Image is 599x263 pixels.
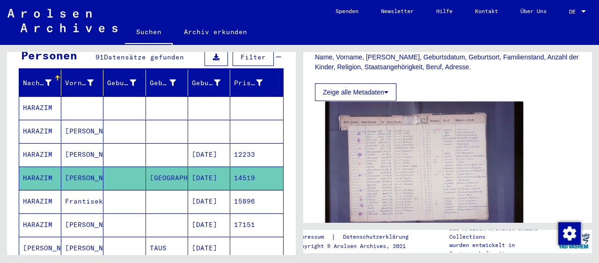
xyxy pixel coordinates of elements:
[65,78,94,88] div: Vorname
[294,232,331,242] a: Impressum
[294,232,420,242] div: |
[150,78,176,88] div: Geburt‏
[19,213,61,236] mat-cell: HARAZIM
[61,120,103,143] mat-cell: [PERSON_NAME]
[19,190,61,213] mat-cell: HARAZIM
[294,242,420,250] p: Copyright © Arolsen Archives, 2021
[315,83,396,101] button: Zeige alle Metadaten
[449,224,556,241] p: Die Arolsen Archives Online-Collections
[19,237,61,260] mat-cell: [PERSON_NAME]
[61,213,103,236] mat-cell: [PERSON_NAME]
[61,143,103,166] mat-cell: [PERSON_NAME]
[569,8,579,15] span: DE
[19,167,61,190] mat-cell: HARAZIM
[61,237,103,260] mat-cell: [PERSON_NAME]
[230,213,283,236] mat-cell: 17151
[107,75,147,90] div: Geburtsname
[173,21,258,43] a: Archiv erkunden
[23,75,63,90] div: Nachname
[188,237,230,260] mat-cell: [DATE]
[241,53,266,61] span: Filter
[23,78,51,88] div: Nachname
[125,21,173,45] a: Suchen
[188,213,230,236] mat-cell: [DATE]
[230,143,283,166] mat-cell: 12233
[65,75,105,90] div: Vorname
[146,237,188,260] mat-cell: TAUS
[146,167,188,190] mat-cell: [GEOGRAPHIC_DATA]
[19,96,61,119] mat-cell: HARAZIM
[449,241,556,258] p: wurden entwickelt in Partnerschaft mit
[230,70,283,96] mat-header-cell: Prisoner #
[192,78,220,88] div: Geburtsdatum
[150,75,188,90] div: Geburt‏
[61,167,103,190] mat-cell: [PERSON_NAME]
[146,70,188,96] mat-header-cell: Geburt‏
[107,78,136,88] div: Geburtsname
[19,143,61,166] mat-cell: HARAZIM
[336,232,420,242] a: Datenschutzerklärung
[188,70,230,96] mat-header-cell: Geburtsdatum
[7,9,117,32] img: Arolsen_neg.svg
[21,47,77,64] div: Personen
[234,75,274,90] div: Prisoner #
[233,48,274,66] button: Filter
[188,190,230,213] mat-cell: [DATE]
[61,70,103,96] mat-header-cell: Vorname
[230,190,283,213] mat-cell: 15896
[234,78,263,88] div: Prisoner #
[95,53,104,61] span: 91
[558,222,581,245] img: Zustimmung ändern
[103,70,146,96] mat-header-cell: Geburtsname
[19,120,61,143] mat-cell: HARAZIM
[315,33,580,72] p: Das Zugangsbuch enthält folgende Informationen: Häftlingsnummer, Zugangsdatum, teilweise Todesdat...
[325,102,523,234] img: 001.jpg
[188,143,230,166] mat-cell: [DATE]
[556,229,592,253] img: yv_logo.png
[61,190,103,213] mat-cell: Frantisek
[19,70,61,96] mat-header-cell: Nachname
[192,75,232,90] div: Geburtsdatum
[188,167,230,190] mat-cell: [DATE]
[230,167,283,190] mat-cell: 14519
[104,53,184,61] span: Datensätze gefunden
